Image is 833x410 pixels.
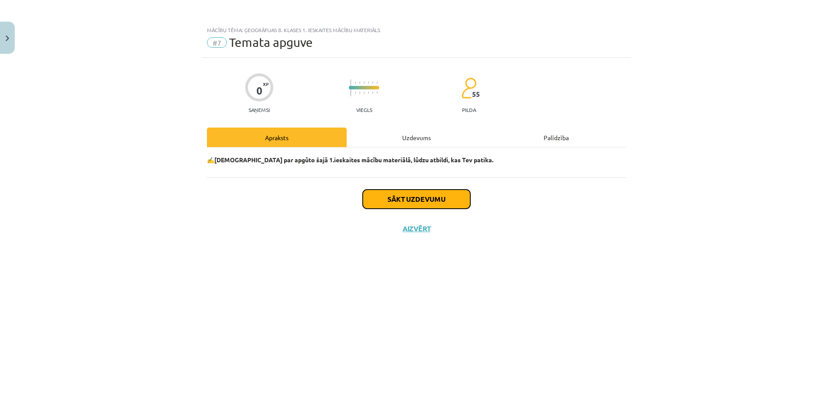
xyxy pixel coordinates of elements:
img: icon-short-line-57e1e144782c952c97e751825c79c345078a6d821885a25fce030b3d8c18986b.svg [372,92,373,94]
img: icon-short-line-57e1e144782c952c97e751825c79c345078a6d821885a25fce030b3d8c18986b.svg [359,82,360,84]
div: Mācību tēma: Ģeogrāfijas 8. klases 1. ieskaites mācību materiāls [207,27,626,33]
p: Viegls [356,107,372,113]
img: icon-close-lesson-0947bae3869378f0d4975bcd49f059093ad1ed9edebbc8119c70593378902aed.svg [6,36,9,41]
span: 55 [472,90,480,98]
img: icon-short-line-57e1e144782c952c97e751825c79c345078a6d821885a25fce030b3d8c18986b.svg [355,92,356,94]
img: icon-short-line-57e1e144782c952c97e751825c79c345078a6d821885a25fce030b3d8c18986b.svg [359,92,360,94]
img: icon-short-line-57e1e144782c952c97e751825c79c345078a6d821885a25fce030b3d8c18986b.svg [355,82,356,84]
div: Uzdevums [347,128,486,147]
div: Apraksts [207,128,347,147]
img: icon-short-line-57e1e144782c952c97e751825c79c345078a6d821885a25fce030b3d8c18986b.svg [364,82,364,84]
p: Saņemsi [245,107,273,113]
b: [DEMOGRAPHIC_DATA] par apgūto šajā 1.ieskaites mācību materiālā, lūdzu atbildi, kas Tev patika. [214,156,493,164]
img: students-c634bb4e5e11cddfef0936a35e636f08e4e9abd3cc4e673bd6f9a4125e45ecb1.svg [461,77,476,99]
img: icon-short-line-57e1e144782c952c97e751825c79c345078a6d821885a25fce030b3d8c18986b.svg [368,92,369,94]
img: icon-short-line-57e1e144782c952c97e751825c79c345078a6d821885a25fce030b3d8c18986b.svg [364,92,364,94]
img: icon-short-line-57e1e144782c952c97e751825c79c345078a6d821885a25fce030b3d8c18986b.svg [377,92,377,94]
div: Palīdzība [486,128,626,147]
span: #7 [207,37,227,48]
p: pilda [462,107,476,113]
span: XP [263,82,269,86]
button: Sākt uzdevumu [363,190,470,209]
img: icon-long-line-d9ea69661e0d244f92f715978eff75569469978d946b2353a9bb055b3ed8787d.svg [351,79,351,96]
img: icon-short-line-57e1e144782c952c97e751825c79c345078a6d821885a25fce030b3d8c18986b.svg [372,82,373,84]
div: 0 [256,85,262,97]
span: Temata apguve [229,35,313,49]
img: icon-short-line-57e1e144782c952c97e751825c79c345078a6d821885a25fce030b3d8c18986b.svg [377,82,377,84]
button: Aizvērt [400,224,433,233]
img: icon-short-line-57e1e144782c952c97e751825c79c345078a6d821885a25fce030b3d8c18986b.svg [368,82,369,84]
p: ✍️ [207,155,626,164]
